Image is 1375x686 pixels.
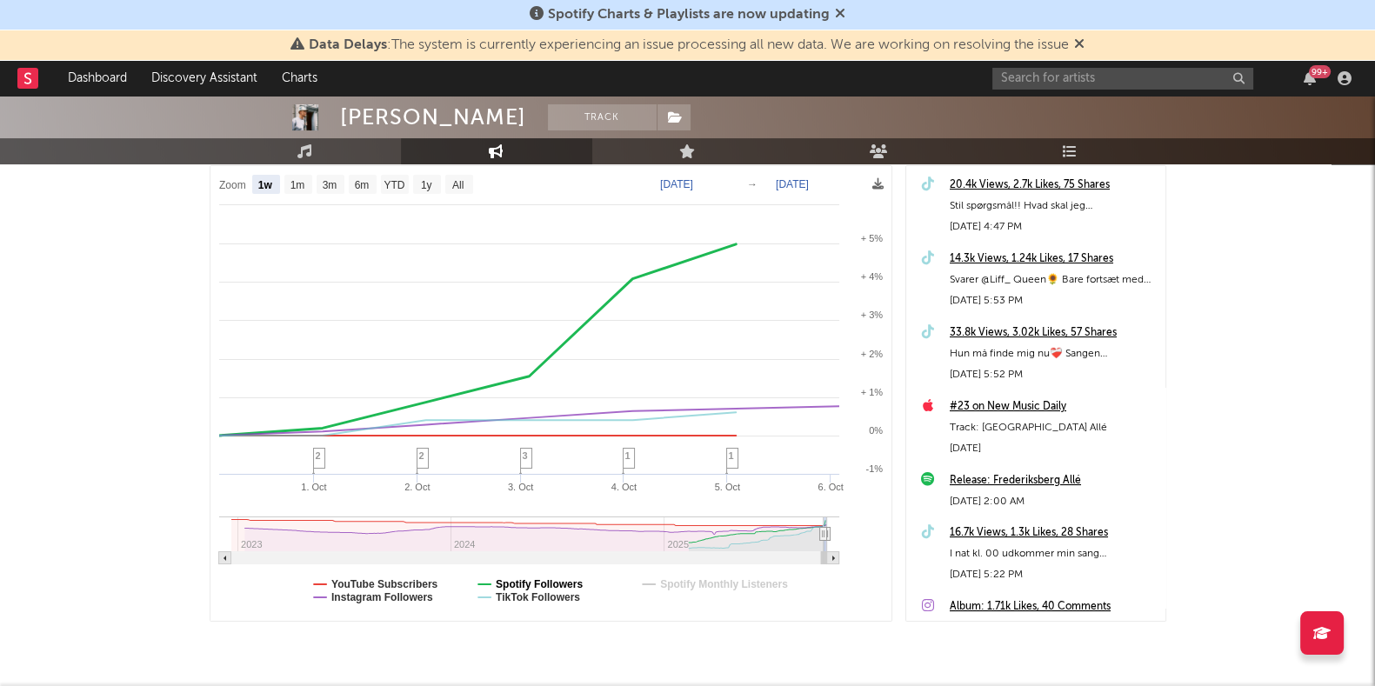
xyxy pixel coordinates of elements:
[950,596,1157,617] a: Album: 1.71k Likes, 40 Comments
[309,38,1069,52] span: : The system is currently experiencing an issue processing all new data. We are working on resolv...
[950,564,1157,585] div: [DATE] 5:22 PM
[523,450,528,461] span: 3
[992,68,1253,90] input: Search for artists
[950,216,1157,237] div: [DATE] 4:47 PM
[950,323,1157,343] a: 33.8k Views, 3.02k Likes, 57 Shares
[507,482,532,492] text: 3. Oct
[496,578,583,590] text: Spotify Followers
[384,179,404,191] text: YTD
[950,438,1157,459] div: [DATE]
[950,249,1157,270] a: 14.3k Views, 1.24k Likes, 17 Shares
[950,196,1157,216] div: Stil spørgsmål!! Hvad skal jeg [PERSON_NAME] på næste gang? #f#[GEOGRAPHIC_DATA]
[950,290,1157,311] div: [DATE] 5:53 PM
[420,179,431,191] text: 1y
[1074,38,1085,52] span: Dismiss
[309,38,387,52] span: Data Delays
[860,310,883,320] text: + 3%
[818,482,843,492] text: 6. Oct
[548,104,657,130] button: Track
[860,271,883,282] text: + 4%
[950,617,1157,638] div: [DATE] 3:19 PM
[270,61,330,96] a: Charts
[1309,65,1331,78] div: 99 +
[660,178,693,190] text: [DATE]
[776,178,809,190] text: [DATE]
[860,349,883,359] text: + 2%
[354,179,369,191] text: 6m
[714,482,739,492] text: 5. Oct
[548,8,830,22] span: Spotify Charts & Playlists are now updating
[290,179,304,191] text: 1m
[1304,71,1316,85] button: 99+
[404,482,430,492] text: 2. Oct
[950,417,1157,438] div: Track: [GEOGRAPHIC_DATA] Allé
[322,179,337,191] text: 3m
[869,425,883,436] text: 0%
[301,482,326,492] text: 1. Oct
[219,179,246,191] text: Zoom
[496,591,580,603] text: TikTok Followers
[950,470,1157,491] a: Release: Frederiksberg Allé
[316,450,321,461] span: 2
[950,396,1157,417] a: #23 on New Music Daily
[729,450,734,461] span: 1
[257,179,272,191] text: 1w
[625,450,631,461] span: 1
[331,578,438,590] text: YouTube Subscribers
[451,179,463,191] text: All
[139,61,270,96] a: Discovery Assistant
[950,175,1157,196] a: 20.4k Views, 2.7k Likes, 75 Shares
[950,364,1157,385] div: [DATE] 5:52 PM
[56,61,139,96] a: Dashboard
[611,482,636,492] text: 4. Oct
[865,463,883,474] text: -1%
[950,270,1157,290] div: Svarer @Liff_ Queen🌻 Bare fortsæt med det I gør!! 😻 #[GEOGRAPHIC_DATA]
[419,450,424,461] span: 2
[950,543,1157,564] div: I nat kl. 00 udkommer min sang [GEOGRAPHIC_DATA] Allé. Min [PERSON_NAME] i mine 20’er og starten ...
[835,8,845,22] span: Dismiss
[860,233,883,243] text: + 5%
[950,491,1157,512] div: [DATE] 2:00 AM
[331,591,433,603] text: Instagram Followers
[660,578,788,590] text: Spotify Monthly Listeners
[860,387,883,397] text: + 1%
[747,178,758,190] text: →
[340,104,526,130] div: [PERSON_NAME]
[950,343,1157,364] div: Hun må finde mig nu❤️‍🩹 Sangen [PERSON_NAME]!!! #[GEOGRAPHIC_DATA] #foryou @[PERSON_NAME]
[950,523,1157,543] a: 16.7k Views, 1.3k Likes, 28 Shares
